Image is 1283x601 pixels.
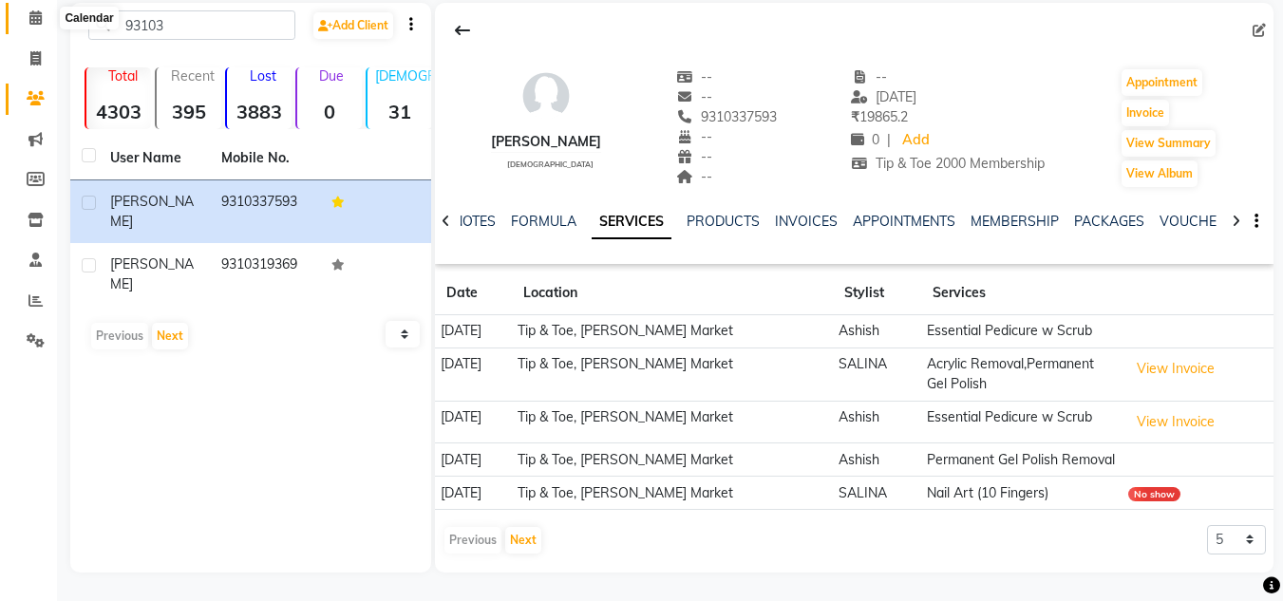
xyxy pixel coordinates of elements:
span: [PERSON_NAME] [110,193,194,230]
td: [DATE] [435,401,511,443]
strong: 3883 [227,100,292,123]
button: View Invoice [1128,407,1223,437]
button: View Summary [1122,130,1216,157]
td: Tip & Toe, [PERSON_NAME] Market [512,315,833,348]
span: -- [676,168,712,185]
td: Ashish [833,443,921,477]
div: Calendar [60,7,118,29]
span: 9310337593 [676,108,777,125]
p: Lost [235,67,292,85]
td: 9310337593 [210,180,321,243]
strong: 0 [297,100,362,123]
p: Recent [164,67,221,85]
span: -- [676,148,712,165]
span: | [887,130,891,150]
span: -- [676,128,712,145]
td: Tip & Toe, [PERSON_NAME] Market [512,443,833,477]
span: [PERSON_NAME] [110,255,194,292]
a: PACKAGES [1074,213,1144,230]
p: [DEMOGRAPHIC_DATA] [375,67,432,85]
a: MEMBERSHIP [971,213,1059,230]
span: -- [676,88,712,105]
td: Essential Pedicure w Scrub [921,315,1123,348]
td: [DATE] [435,477,511,510]
span: -- [851,68,887,85]
a: INVOICES [775,213,838,230]
button: Appointment [1122,69,1202,96]
th: User Name [99,137,210,180]
td: SALINA [833,347,921,401]
div: Back to Client [443,12,482,48]
a: FORMULA [511,213,576,230]
span: 0 [851,131,879,148]
td: [DATE] [435,347,511,401]
button: Invoice [1122,100,1169,126]
a: VOUCHERS [1160,213,1235,230]
img: avatar [518,67,575,124]
td: 9310319369 [210,243,321,306]
span: [DATE] [851,88,916,105]
td: Tip & Toe, [PERSON_NAME] Market [512,477,833,510]
td: Tip & Toe, [PERSON_NAME] Market [512,347,833,401]
td: Ashish [833,315,921,348]
div: No show [1128,487,1180,501]
button: View Invoice [1128,354,1223,384]
span: 19865.2 [851,108,908,125]
input: Search by Name/Mobile/Email/Code [88,10,295,40]
th: Date [435,272,511,315]
td: SALINA [833,477,921,510]
button: Next [505,527,541,554]
a: Add Client [313,12,393,39]
strong: 395 [157,100,221,123]
span: [DEMOGRAPHIC_DATA] [507,160,594,169]
p: Due [301,67,362,85]
strong: 31 [368,100,432,123]
td: Ashish [833,401,921,443]
td: Nail Art (10 Fingers) [921,477,1123,510]
td: Tip & Toe, [PERSON_NAME] Market [512,401,833,443]
a: APPOINTMENTS [853,213,955,230]
th: Location [512,272,833,315]
span: Tip & Toe 2000 Membership [851,155,1045,172]
th: Stylist [833,272,921,315]
strong: 4303 [86,100,151,123]
th: Mobile No. [210,137,321,180]
div: [PERSON_NAME] [491,132,601,152]
p: Total [94,67,151,85]
span: -- [676,68,712,85]
a: PRODUCTS [687,213,760,230]
button: View Album [1122,160,1198,187]
a: Add [898,127,932,154]
td: Permanent Gel Polish Removal [921,443,1123,477]
th: Services [921,272,1123,315]
a: NOTES [453,213,496,230]
a: SERVICES [592,205,671,239]
td: [DATE] [435,315,511,348]
span: ₹ [851,108,859,125]
td: Essential Pedicure w Scrub [921,401,1123,443]
td: [DATE] [435,443,511,477]
td: Acrylic Removal,Permanent Gel Polish [921,347,1123,401]
button: Next [152,323,188,349]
